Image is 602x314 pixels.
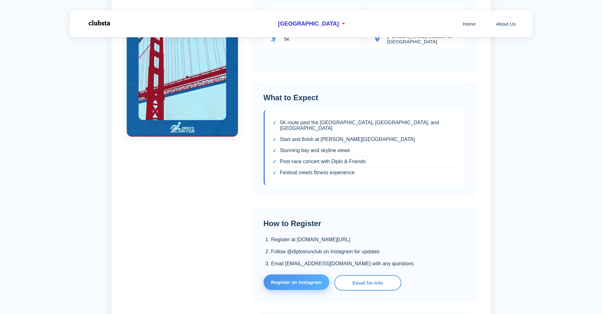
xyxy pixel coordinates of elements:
li: Follow @diplosrunclub on Instagram for updates [271,248,465,256]
h2: What to Expect [264,93,465,102]
li: Register at [DOMAIN_NAME][URL] [271,236,465,244]
img: Logo [80,15,118,31]
h2: How to Register [264,219,465,228]
img: Diplo's Run Club San Francisco [127,10,238,137]
li: Stunning bay and skyline views [272,145,458,156]
a: Register on Instagram [264,274,329,290]
li: Email [EMAIL_ADDRESS][DOMAIN_NAME] with any questions [271,260,465,268]
li: Start and finish at [PERSON_NAME][GEOGRAPHIC_DATA] [272,134,458,145]
li: 5K route past the [GEOGRAPHIC_DATA], [GEOGRAPHIC_DATA], and [GEOGRAPHIC_DATA] [272,117,458,134]
span: [GEOGRAPHIC_DATA] [278,21,339,27]
li: Post-race concert with Diplo & Friends [272,156,458,167]
a: Home [457,18,482,30]
a: About Us [490,18,522,30]
li: Festival meets fitness experience [272,167,458,178]
a: Email for Info [334,275,401,291]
